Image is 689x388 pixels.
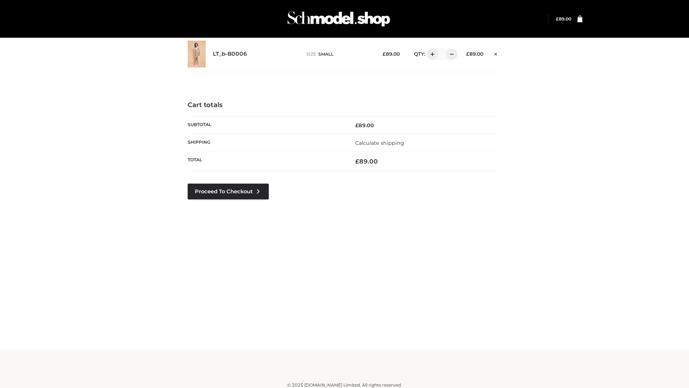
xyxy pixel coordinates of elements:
a: Proceed to Checkout [188,184,269,199]
p: size : [306,51,371,57]
bdi: 89.00 [383,51,400,57]
th: Shipping [188,134,344,152]
a: Remove this item [491,48,501,58]
span: £ [355,122,358,129]
span: £ [355,158,359,165]
h4: Cart totals [188,101,501,109]
a: £89.00 [556,16,571,22]
bdi: 89.00 [355,122,374,129]
bdi: 89.00 [466,51,483,57]
th: Subtotal [188,116,344,134]
span: £ [383,51,386,57]
span: SMALL [318,51,333,57]
div: QTY: [407,48,455,60]
th: Total [188,152,344,171]
span: £ [466,51,469,57]
bdi: 89.00 [556,16,571,22]
img: Schmodel Admin 964 [285,5,393,33]
a: Calculate shipping [355,140,404,146]
span: £ [556,16,559,22]
a: LT_b-B0006 [213,51,247,57]
bdi: 89.00 [355,158,378,165]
